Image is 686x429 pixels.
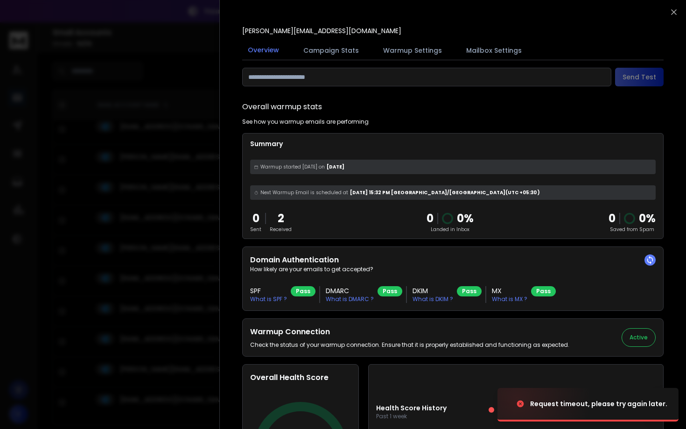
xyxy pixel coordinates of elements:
[639,211,656,226] p: 0 %
[457,211,474,226] p: 0 %
[609,211,616,226] strong: 0
[242,40,285,61] button: Overview
[378,286,402,296] div: Pass
[291,286,315,296] div: Pass
[250,341,569,349] p: Check the status of your warmup connection. Ensure that it is properly established and functionin...
[250,254,656,266] h2: Domain Authentication
[242,26,401,35] p: [PERSON_NAME][EMAIL_ADDRESS][DOMAIN_NAME]
[427,226,474,233] p: Landed in Inbox
[492,295,527,303] p: What is MX ?
[250,139,656,148] p: Summary
[250,286,287,295] h3: SPF
[250,211,261,226] p: 0
[378,40,448,61] button: Warmup Settings
[622,328,656,347] button: Active
[376,413,447,420] p: Past 1 week
[376,403,447,413] p: Health Score History
[250,185,656,200] div: [DATE] 15:32 PM [GEOGRAPHIC_DATA]/[GEOGRAPHIC_DATA] (UTC +05:30 )
[609,226,656,233] p: Saved from Spam
[326,286,374,295] h3: DMARC
[326,295,374,303] p: What is DMARC ?
[250,326,569,338] h2: Warmup Connection
[242,101,322,113] h1: Overall warmup stats
[298,40,364,61] button: Campaign Stats
[492,286,527,295] h3: MX
[250,226,261,233] p: Sent
[250,266,656,273] p: How likely are your emails to get accepted?
[242,118,369,126] p: See how you warmup emails are performing
[530,399,667,408] div: Request timeout, please try again later.
[531,286,556,296] div: Pass
[250,160,656,174] div: [DATE]
[250,372,351,383] h2: Overall Health Score
[461,40,527,61] button: Mailbox Settings
[260,163,325,170] span: Warmup started [DATE] on
[413,295,453,303] p: What is DKIM ?
[260,189,348,196] span: Next Warmup Email is scheduled at
[427,211,434,226] p: 0
[250,295,287,303] p: What is SPF ?
[457,286,482,296] div: Pass
[497,379,591,429] img: image
[270,226,292,233] p: Received
[413,286,453,295] h3: DKIM
[270,211,292,226] p: 2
